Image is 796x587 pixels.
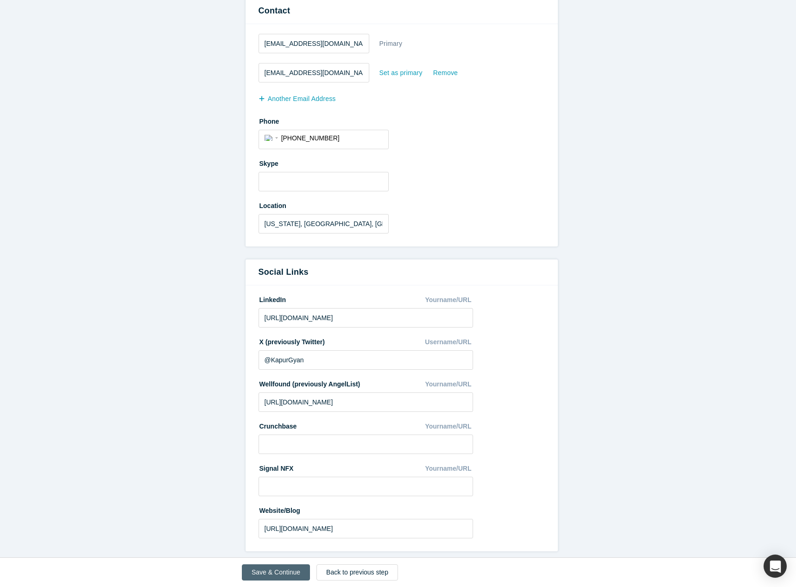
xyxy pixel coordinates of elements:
div: Primary [379,36,403,52]
label: Location [259,198,545,211]
label: Website/Blog [259,503,300,516]
div: Yourname/URL [425,461,473,477]
label: LinkedIn [259,292,286,305]
label: Signal NFX [259,461,294,473]
a: Back to previous step [316,564,398,581]
div: Yourname/URL [425,376,473,392]
h3: Contact [259,5,545,17]
div: Set as primary [379,65,423,81]
label: X (previously Twitter) [259,334,325,347]
div: Remove [433,65,458,81]
label: Wellfound (previously AngelList) [259,376,360,389]
label: Skype [259,156,545,169]
h3: Social Links [259,266,545,278]
input: Enter a location [259,214,389,234]
button: Save & Continue [242,564,310,581]
div: Yourname/URL [425,292,473,308]
button: another Email Address [259,91,346,107]
label: Phone [259,114,545,126]
div: Username/URL [425,334,473,350]
label: Crunchbase [259,418,297,431]
div: Yourname/URL [425,418,473,435]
